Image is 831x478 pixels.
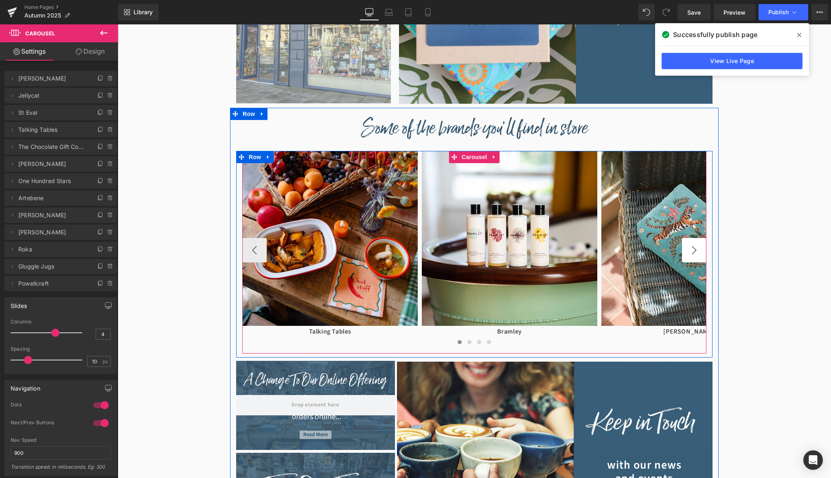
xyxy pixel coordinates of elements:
img: A woman in a white dress standing in speckled sunlight against an old wooden door. She is holding... [484,127,659,302]
span: Row [129,127,145,139]
span: [PERSON_NAME] [18,207,87,223]
span: [PERSON_NAME] [18,156,87,172]
img: Talking Table bright tomato collection of picnic ware, displayed on a red check table cloth. Toma... [125,127,300,302]
span: Successfully publish page [673,30,757,39]
span: px [103,359,110,364]
div: Columns [11,319,111,325]
a: Expand / Collapse [139,83,150,96]
span: Library [134,9,153,16]
span: Powellcraft [18,276,87,291]
a: Tablet [399,4,418,20]
span: Gluggle Jugs [18,259,87,274]
button: Redo [658,4,674,20]
span: [PERSON_NAME] [18,225,87,240]
span: [PERSON_NAME] [18,71,87,86]
a: Desktop [360,4,379,20]
span: Autumn 2025 [24,12,61,19]
a: New Library [118,4,158,20]
a: View Live Page [662,53,802,69]
button: Undo [638,4,655,20]
button: More [811,4,828,20]
div: Slides [11,298,27,309]
div: Spacing [11,346,111,352]
span: Jellycat [18,88,87,103]
a: Expand / Collapse [371,127,382,139]
span: Row [123,83,139,96]
span: Talking Tables [18,122,87,138]
a: Laptop [379,4,399,20]
span: with our news and events [481,434,572,461]
a: Expand / Collapse [145,127,156,139]
p: Bramley [304,301,480,313]
div: Dots [11,402,85,410]
div: Navigation [11,380,40,392]
div: Next/Prev Buttons [11,419,85,428]
span: St Eval [18,105,87,120]
button: Publish [759,4,808,20]
span: Publish [768,9,789,15]
span: Roka [18,242,87,257]
span: [PERSON_NAME] [546,303,596,312]
span: The Chocolate Gift Company [18,139,87,155]
img: Cream coloured egg boxes, eggs and nests against a pale blue background. The Chocolate Detective ... [304,127,480,302]
span: Carousel [342,127,371,139]
span: Save [687,8,701,17]
span: Artebene [18,190,87,206]
div: Open Intercom Messenger [803,450,823,470]
span: Carousel [25,30,55,37]
a: Mobile [418,4,438,20]
span: Preview [724,8,745,17]
a: Home Pages [24,4,118,11]
div: Nav Speed [11,437,111,443]
a: with our news and events [460,430,593,466]
div: Transition speed. in miliseconds. Eg: 300 [11,464,111,476]
p: Talking Tables [125,301,300,313]
span: One Hundred Stars [18,173,87,189]
a: Design [61,42,120,61]
a: Preview [714,4,755,20]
